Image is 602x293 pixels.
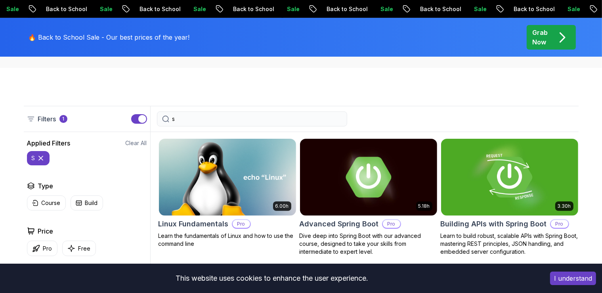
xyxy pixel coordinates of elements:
h2: Type [38,181,54,191]
p: 3.30h [558,203,571,209]
p: Course [42,199,61,207]
h2: Building APIs with Spring Boot [441,218,547,230]
p: Sale [374,5,399,13]
p: Learn the fundamentals of Linux and how to use the command line [159,232,296,248]
a: Building APIs with Spring Boot card3.30hBuilding APIs with Spring BootProLearn to build robust, s... [441,138,579,256]
p: Sale [561,5,587,13]
p: 6.00h [275,203,289,209]
div: This website uses cookies to enhance the user experience. [6,270,538,287]
h2: Price [38,226,54,236]
a: Advanced Spring Boot card5.18hAdvanced Spring BootProDive deep into Spring Boot with our advanced... [300,138,438,256]
p: Sale [94,5,119,13]
p: Back to School [507,5,561,13]
p: Sale [468,5,493,13]
button: Build [71,195,103,211]
p: Filters [38,114,56,124]
p: 🔥 Back to School Sale - Our best prices of the year! [29,33,190,42]
p: Grab Now [533,28,548,47]
img: Advanced Spring Boot card [300,139,437,216]
p: Pro [43,245,52,253]
p: Learn to build robust, scalable APIs with Spring Boot, mastering REST principles, JSON handling, ... [441,232,579,256]
img: Linux Fundamentals card [159,139,296,216]
p: Free [78,245,91,253]
button: Pro [27,241,57,256]
h2: Applied Filters [27,138,71,148]
input: Search Java, React, Spring boot ... [172,115,342,123]
button: s [27,151,50,165]
p: Pro [233,220,250,228]
p: Sale [187,5,212,13]
button: Free [62,241,96,256]
button: Clear All [126,139,147,147]
p: Dive deep into Spring Boot with our advanced course, designed to take your skills from intermedia... [300,232,438,256]
p: Back to School [320,5,374,13]
p: Pro [551,220,568,228]
p: s [32,154,35,162]
p: 5.18h [419,203,430,209]
button: Course [27,195,66,211]
p: Sale [281,5,306,13]
p: Pro [383,220,400,228]
h2: Advanced Spring Boot [300,218,379,230]
h2: Linux Fundamentals [159,218,229,230]
p: Back to School [227,5,281,13]
p: 1 [62,116,64,122]
button: Accept cookies [550,272,596,285]
p: Build [85,199,98,207]
p: Back to School [40,5,94,13]
p: Back to School [133,5,187,13]
img: Building APIs with Spring Boot card [441,139,578,216]
p: Back to School [414,5,468,13]
a: Linux Fundamentals card6.00hLinux FundamentalsProLearn the fundamentals of Linux and how to use t... [159,138,296,248]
